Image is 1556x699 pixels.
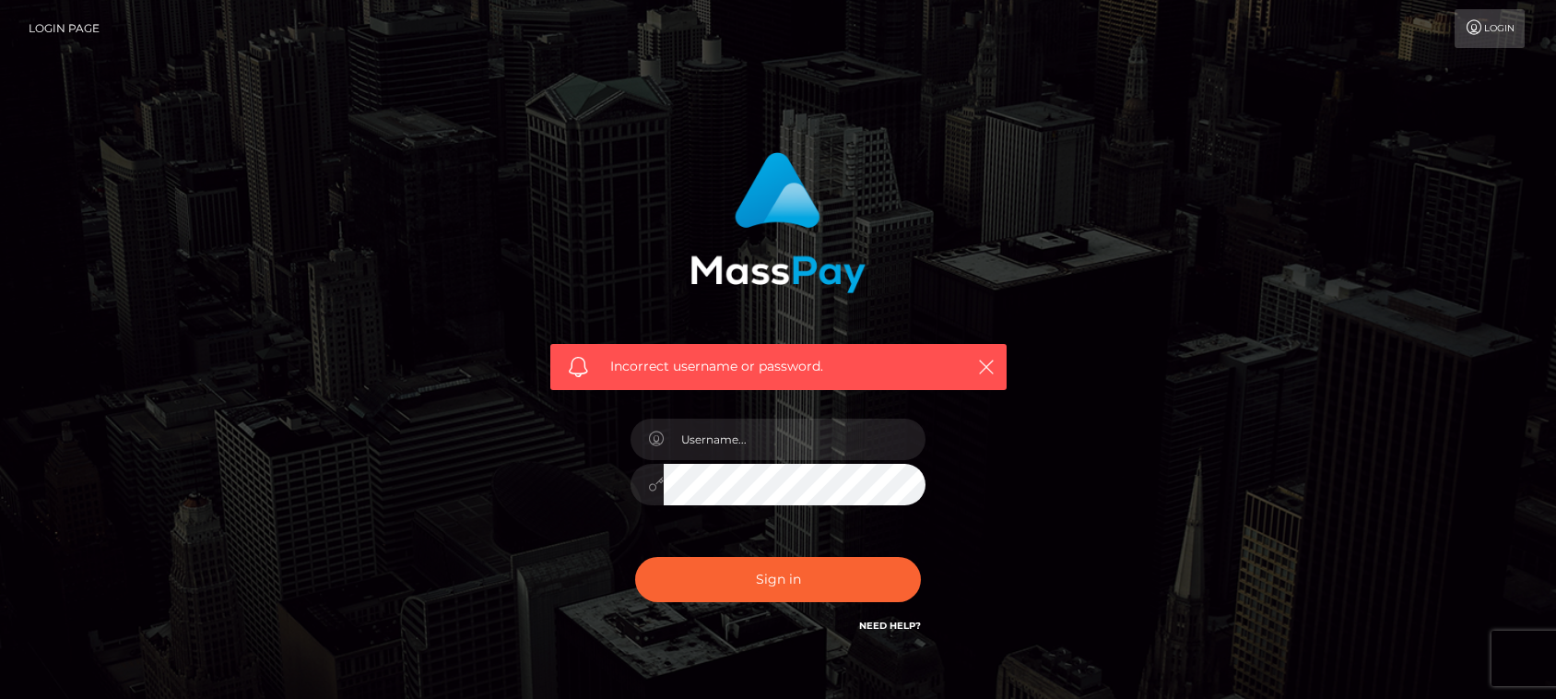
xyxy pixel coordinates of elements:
[635,557,921,602] button: Sign in
[859,620,921,632] a: Need Help?
[690,152,866,293] img: MassPay Login
[664,419,925,460] input: Username...
[1455,9,1525,48] a: Login
[610,357,947,376] span: Incorrect username or password.
[29,9,100,48] a: Login Page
